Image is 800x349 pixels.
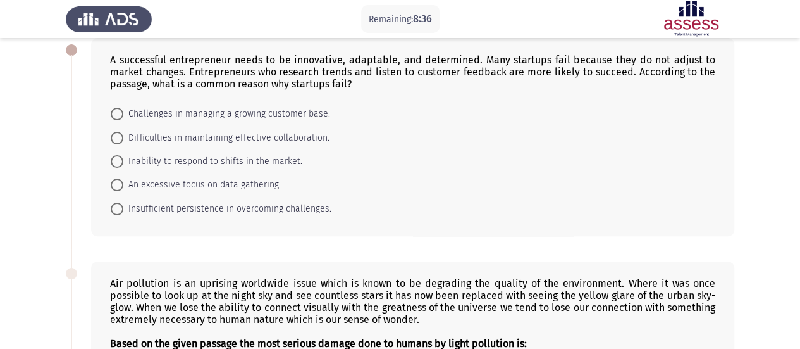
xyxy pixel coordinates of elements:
img: Assess Talent Management logo [66,1,152,37]
p: Remaining: [369,11,432,27]
span: Inability to respond to shifts in the market. [123,154,302,169]
span: Difficulties in maintaining effective collaboration. [123,130,329,146]
span: An excessive focus on data gathering. [123,177,281,193]
span: Challenges in managing a growing customer base. [123,106,330,122]
span: Insufficient persistence in overcoming challenges. [123,201,331,217]
div: A successful entrepreneur needs to be innovative, adaptable, and determined. Many startups fail b... [110,54,715,90]
img: Assessment logo of ASSESS English Language Assessment (3 Module) (Ba - IB) [648,1,734,37]
span: 8:36 [413,13,432,25]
